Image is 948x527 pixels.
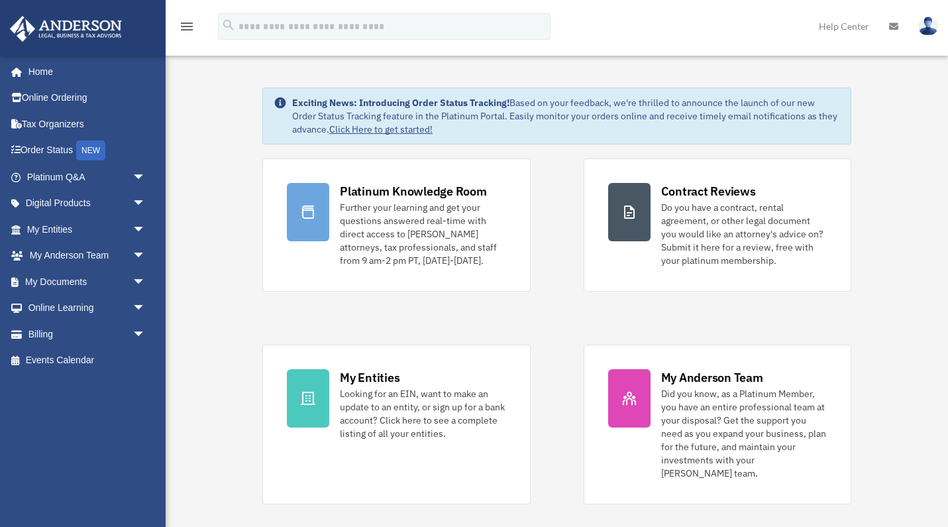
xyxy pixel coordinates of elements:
div: My Anderson Team [661,369,763,386]
i: menu [179,19,195,34]
span: arrow_drop_down [132,243,159,270]
a: My Anderson Team Did you know, as a Platinum Member, you have an entire professional team at your... [584,345,851,504]
a: Digital Productsarrow_drop_down [9,190,166,217]
div: Further your learning and get your questions answered real-time with direct access to [PERSON_NAM... [340,201,505,267]
a: Order StatusNEW [9,137,166,164]
div: Based on your feedback, we're thrilled to announce the launch of our new Order Status Tracking fe... [292,96,840,136]
a: menu [179,23,195,34]
a: Billingarrow_drop_down [9,321,166,347]
a: My Entities Looking for an EIN, want to make an update to an entity, or sign up for a bank accoun... [262,345,530,504]
img: Anderson Advisors Platinum Portal [6,16,126,42]
div: My Entities [340,369,399,386]
div: Contract Reviews [661,183,756,200]
div: Looking for an EIN, want to make an update to an entity, or sign up for a bank account? Click her... [340,387,505,440]
a: Tax Organizers [9,111,166,137]
span: arrow_drop_down [132,295,159,322]
a: Platinum Knowledge Room Further your learning and get your questions answered real-time with dire... [262,158,530,292]
span: arrow_drop_down [132,321,159,348]
div: NEW [76,141,105,160]
span: arrow_drop_down [132,164,159,191]
a: Platinum Q&Aarrow_drop_down [9,164,166,190]
a: Click Here to get started! [329,123,433,135]
a: Events Calendar [9,347,166,374]
div: Did you know, as a Platinum Member, you have an entire professional team at your disposal? Get th... [661,387,827,480]
span: arrow_drop_down [132,190,159,217]
a: Home [9,58,159,85]
a: Online Ordering [9,85,166,111]
i: search [221,18,236,32]
img: User Pic [918,17,938,36]
span: arrow_drop_down [132,268,159,296]
strong: Exciting News: Introducing Order Status Tracking! [292,97,509,109]
a: Contract Reviews Do you have a contract, rental agreement, or other legal document you would like... [584,158,851,292]
a: My Entitiesarrow_drop_down [9,216,166,243]
a: My Documentsarrow_drop_down [9,268,166,295]
div: Platinum Knowledge Room [340,183,487,200]
a: My Anderson Teamarrow_drop_down [9,243,166,269]
span: arrow_drop_down [132,216,159,243]
a: Online Learningarrow_drop_down [9,295,166,322]
div: Do you have a contract, rental agreement, or other legal document you would like an attorney's ad... [661,201,827,267]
